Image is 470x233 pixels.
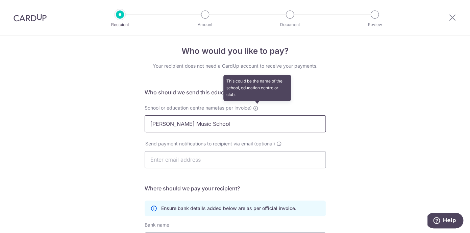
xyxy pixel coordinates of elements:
[95,21,145,28] p: Recipient
[145,184,326,192] h5: Where should we pay your recipient?
[180,21,230,28] p: Amount
[145,45,326,57] h4: Who would you like to pay?
[145,140,275,147] span: Send payment notifications to recipient via email (optional)
[15,5,28,11] span: Help
[145,151,326,168] input: Enter email address
[350,21,400,28] p: Review
[265,21,315,28] p: Document
[145,105,252,111] span: School or education centre name(as per invoice)
[223,75,291,101] div: This could be the name of the school, education centre or club.
[14,14,47,22] img: CardUp
[145,88,326,96] h5: Who should we send this education payment to?
[161,205,296,212] p: Ensure bank details added below are as per official invoice.
[145,222,169,228] label: Bank name
[427,213,463,230] iframe: Opens a widget where you can find more information
[145,63,326,69] div: Your recipient does not need a CardUp account to receive your payments.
